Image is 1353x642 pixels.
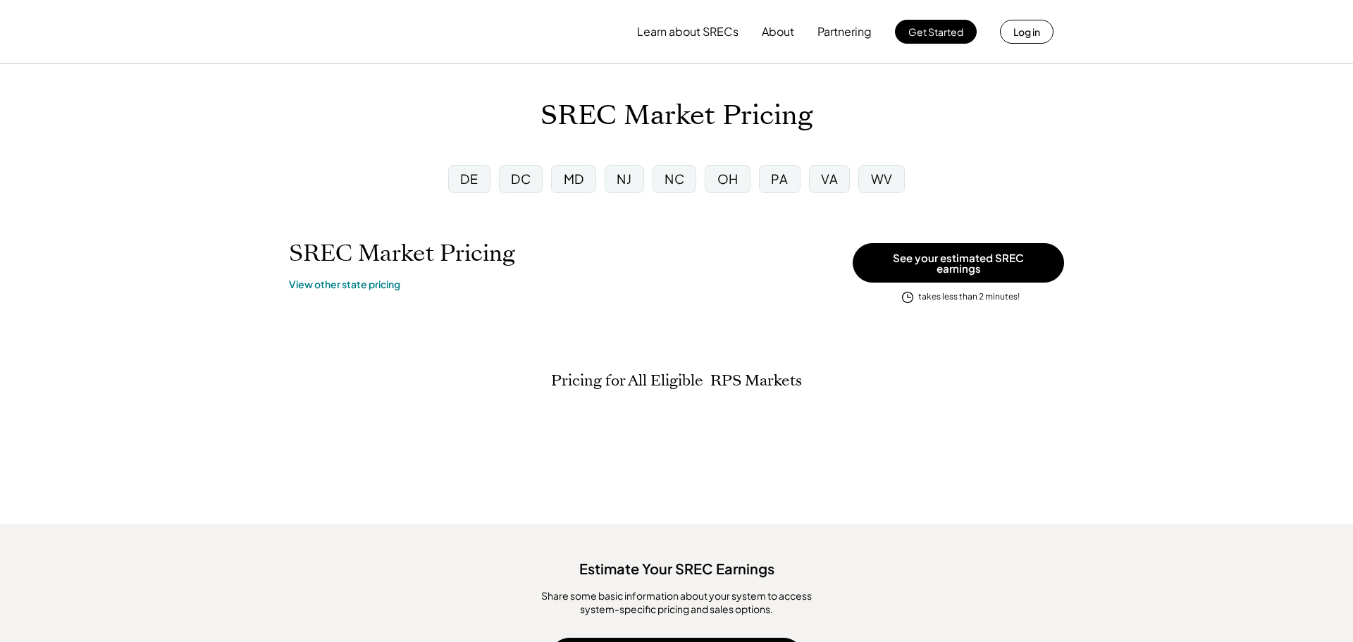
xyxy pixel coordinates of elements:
div: MD [564,170,584,187]
div: VA [821,170,838,187]
img: yH5BAEAAAAALAAAAAABAAEAAAIBRAA7 [299,8,416,56]
div: ​Share some basic information about your system to access system-specific pricing and sales options. [521,589,832,617]
div: Estimate Your SREC Earnings [14,552,1339,579]
div: takes less than 2 minutes! [918,291,1020,303]
a: View other state pricing [289,278,400,292]
div: DE [460,170,478,187]
h1: SREC Market Pricing [289,240,515,267]
div: NC [665,170,684,187]
h1: SREC Market Pricing [540,99,813,132]
h2: Pricing for All Eligible RPS Markets [551,371,802,390]
button: About [762,18,794,46]
div: DC [511,170,531,187]
button: Get Started [895,20,977,44]
button: Log in [1000,20,1054,44]
button: Learn about SRECs [637,18,739,46]
div: PA [771,170,788,187]
div: NJ [617,170,631,187]
div: WV [871,170,893,187]
div: OH [717,170,739,187]
button: Partnering [817,18,872,46]
button: See your estimated SREC earnings [853,243,1064,283]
